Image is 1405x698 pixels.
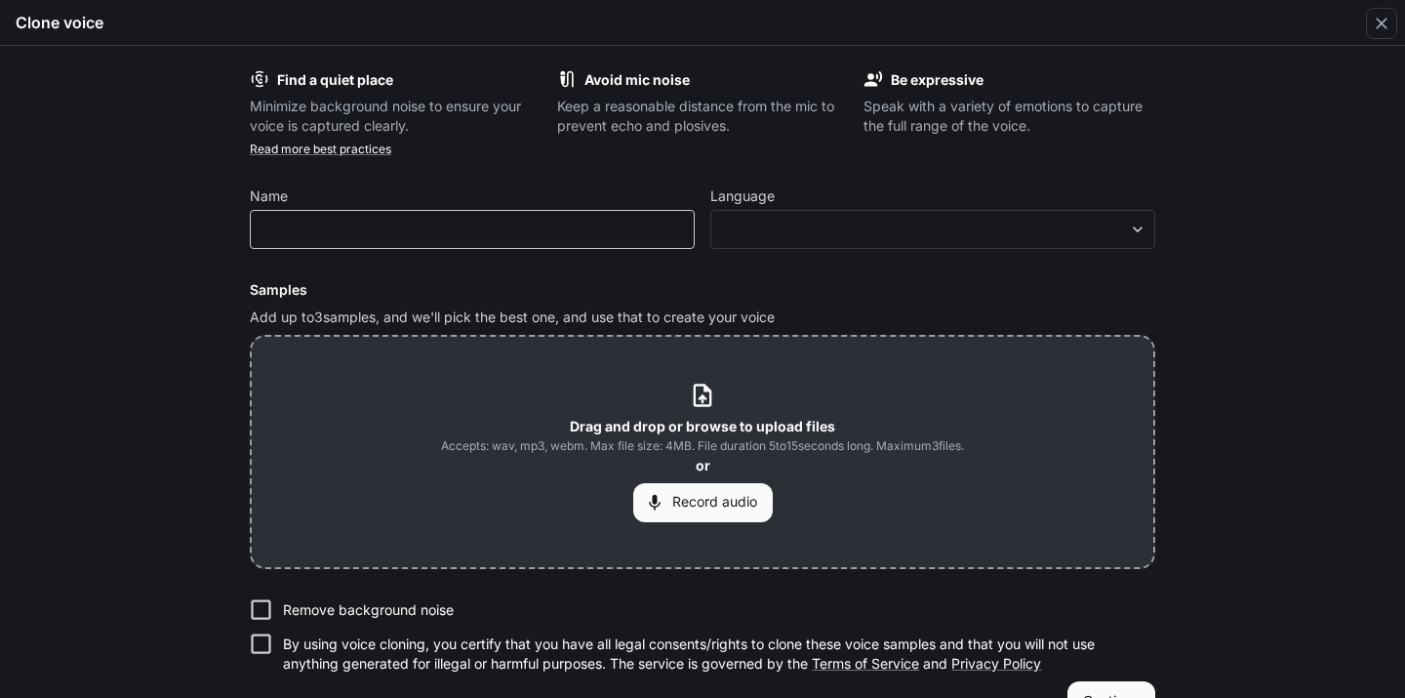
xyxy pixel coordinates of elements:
[570,418,835,434] b: Drag and drop or browse to upload files
[250,280,1155,300] h6: Samples
[557,97,849,136] p: Keep a reasonable distance from the mic to prevent echo and plosives.
[711,220,1154,239] div: ​
[891,71,983,88] b: Be expressive
[584,71,690,88] b: Avoid mic noise
[633,483,773,522] button: Record audio
[277,71,393,88] b: Find a quiet place
[710,189,775,203] p: Language
[951,655,1041,672] a: Privacy Policy
[696,457,710,473] b: or
[812,655,919,672] a: Terms of Service
[250,142,391,156] a: Read more best practices
[250,189,288,203] p: Name
[283,600,454,620] p: Remove background noise
[250,97,542,136] p: Minimize background noise to ensure your voice is captured clearly.
[16,12,103,33] h5: Clone voice
[283,635,1140,674] p: By using voice cloning, you certify that you have all legal consents/rights to clone these voice ...
[863,97,1155,136] p: Speak with a variety of emotions to capture the full range of the voice.
[250,308,1155,327] p: Add up to 3 samples, and we'll pick the best one, and use that to create your voice
[441,436,964,456] span: Accepts: wav, mp3, webm. Max file size: 4MB. File duration 5 to 15 seconds long. Maximum 3 files.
